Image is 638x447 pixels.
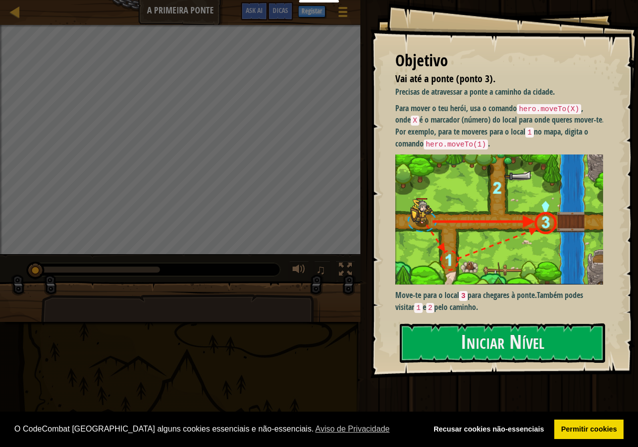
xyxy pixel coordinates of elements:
[314,422,391,437] a: learn more about cookies
[411,116,419,126] code: X
[383,72,601,86] li: Vai até a ponte (ponto 3).
[395,154,611,285] img: M7l1b
[289,261,309,281] button: Ajustar volume
[314,261,331,281] button: ♫
[400,323,605,363] button: Iniciar Nível
[298,5,325,17] button: Registar
[426,303,435,313] code: 2
[246,5,263,15] span: Ask AI
[395,290,611,313] p: Também podes visitar e pelo caminho.
[395,86,611,98] p: Precisas de atravessar a ponte a caminho da cidade.
[395,72,495,85] span: Vai até a ponte (ponto 3).
[241,2,268,20] button: Ask AI
[517,104,581,114] code: hero.moveTo(X)
[335,261,355,281] button: Alternar ecrã inteiro
[427,420,551,440] a: deny cookies
[459,291,468,301] code: 3
[395,103,611,149] p: Para mover o teu herói, usa o comando , onde é o marcador (número) do local para onde queres move...
[424,140,488,149] code: hero.moveTo(1)
[395,290,537,300] strong: Move-te para o local para chegares à ponte.
[554,420,624,440] a: allow cookies
[330,2,355,25] button: Mostrar o menu do jogo
[316,262,326,277] span: ♫
[414,303,423,313] code: 1
[525,128,534,138] code: 1
[14,422,419,437] span: O CodeCombat [GEOGRAPHIC_DATA] alguns cookies essenciais e não-essenciais.
[273,5,288,15] span: Dicas
[395,49,603,72] div: Objetivo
